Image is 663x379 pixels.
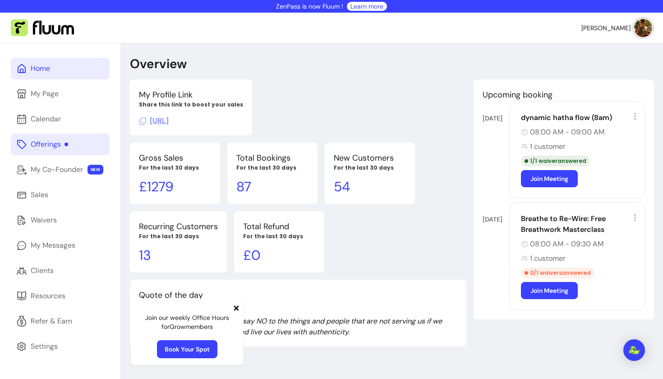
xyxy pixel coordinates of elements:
[521,282,578,299] a: Join Meeting
[31,291,65,301] div: Resources
[139,220,218,233] p: Recurring Customers
[31,88,59,99] div: My Page
[11,134,110,155] a: Offerings
[11,285,110,307] a: Resources
[623,339,645,361] div: Open Intercom Messenger
[334,179,406,195] p: 54
[139,316,457,337] p: We need to find the courage to say NO to the things and people that are not serving us if we want...
[31,316,72,327] div: Refer & Earn
[139,164,211,171] p: For the last 30 days
[11,209,110,231] a: Waivers
[276,2,343,11] p: ZenPass is now Fluum !
[31,341,58,352] div: Settings
[521,170,578,187] a: Join Meeting
[11,260,110,282] a: Clients
[521,213,639,235] div: Breathe to Re-Wire: Free Breathwork Masterclass
[138,313,236,331] p: Join our weekly Office Hours for Grow members
[31,114,61,125] div: Calendar
[11,310,110,332] a: Refer & Earn
[350,2,383,11] a: Learn more
[87,165,103,175] span: NEW
[139,88,243,101] p: My Profile Link
[139,116,169,125] span: Click to copy
[243,220,315,233] p: Total Refund
[139,152,211,164] p: Gross Sales
[11,83,110,105] a: My Page
[483,215,510,224] div: [DATE]
[521,127,639,138] div: 08:00 AM - 09:00 AM
[634,19,652,37] img: avatar
[11,58,110,79] a: Home
[31,265,54,276] div: Clients
[11,235,110,256] a: My Messages
[581,23,631,32] span: [PERSON_NAME]
[236,179,308,195] p: 87
[521,112,639,123] div: dynamic hatha flow (8am)
[334,164,406,171] p: For the last 30 days
[11,336,110,357] a: Settings
[521,253,639,264] div: 1 customer
[139,233,218,240] p: For the last 30 days
[157,340,217,358] a: Book Your Spot
[521,156,590,166] div: 1 / 1 waiver answered
[243,247,315,263] p: £ 0
[139,301,457,309] p: From [PERSON_NAME]
[31,215,57,226] div: Waivers
[521,141,639,152] div: 1 customer
[11,159,110,180] a: My Co-Founder NEW
[139,101,243,108] p: Share this link to boost your sales
[31,189,48,200] div: Sales
[236,164,308,171] p: For the last 30 days
[31,240,75,251] div: My Messages
[521,268,594,278] div: 0 / 1 waivers answered
[31,139,68,150] div: Offerings
[483,114,510,123] div: [DATE]
[11,184,110,206] a: Sales
[521,239,639,250] div: 08:00 AM - 09:30 AM
[483,88,645,101] p: Upcoming booking
[11,19,74,37] img: Fluum Logo
[139,179,211,195] p: £ 1279
[130,56,187,72] p: Overview
[31,164,83,175] div: My Co-Founder
[236,152,308,164] p: Total Bookings
[243,233,315,240] p: For the last 30 days
[334,152,406,164] p: New Customers
[581,19,652,37] button: avatar[PERSON_NAME]
[31,63,50,74] div: Home
[139,247,218,263] p: 13
[139,289,457,301] p: Quote of the day
[11,108,110,130] a: Calendar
